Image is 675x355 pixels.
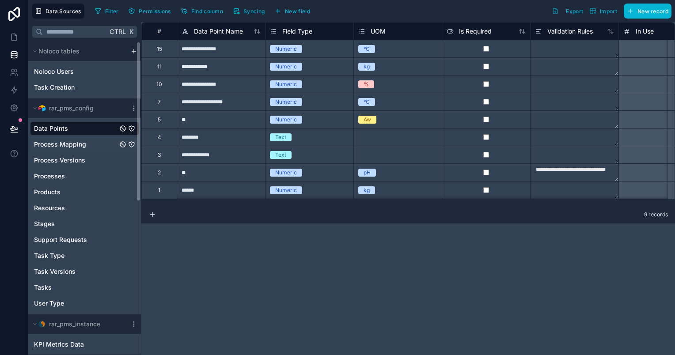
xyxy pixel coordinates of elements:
span: Is Required [459,27,492,36]
div: Numeric [275,98,297,106]
span: Ctrl [109,26,127,37]
div: 1 [158,187,160,194]
span: Permissions [139,8,171,15]
span: K [128,29,134,35]
div: Numeric [275,80,297,88]
span: 9 records [644,211,668,218]
button: Find column [178,4,226,18]
div: 7 [158,98,161,106]
div: kg [364,186,370,194]
a: Permissions [125,4,177,18]
div: 3 [158,151,161,159]
span: Data Sources [46,8,81,15]
div: % [364,80,369,88]
div: Numeric [275,186,297,194]
div: 5 [158,116,161,123]
div: °C [364,45,370,53]
span: New field [285,8,310,15]
div: 10 [156,81,162,88]
button: New record [624,4,671,19]
button: Filter [91,4,122,18]
button: New field [271,4,313,18]
div: Aw [364,116,371,124]
span: Filter [105,8,119,15]
div: 4 [158,134,161,141]
div: Numeric [275,169,297,177]
div: 11 [157,63,162,70]
div: # [148,28,170,34]
button: Import [586,4,620,19]
div: °C [364,98,370,106]
div: 2 [158,169,161,176]
span: Export [566,8,583,15]
div: Numeric [275,116,297,124]
button: Data Sources [32,4,84,19]
div: Text [275,151,286,159]
span: In Use [636,27,654,36]
div: pH [364,169,371,177]
span: Syncing [243,8,265,15]
div: Text [275,133,286,141]
span: New record [637,8,668,15]
button: Syncing [230,4,268,18]
span: Field Type [282,27,312,36]
div: 15 [157,45,162,53]
a: Syncing [230,4,271,18]
button: Export [549,4,586,19]
span: Import [600,8,617,15]
div: Numeric [275,45,297,53]
a: New record [620,4,671,19]
span: UOM [371,27,386,36]
span: Find column [191,8,223,15]
span: Data Point Name [194,27,243,36]
button: Permissions [125,4,174,18]
div: kg [364,63,370,71]
div: Numeric [275,63,297,71]
span: Validation Rules [547,27,593,36]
